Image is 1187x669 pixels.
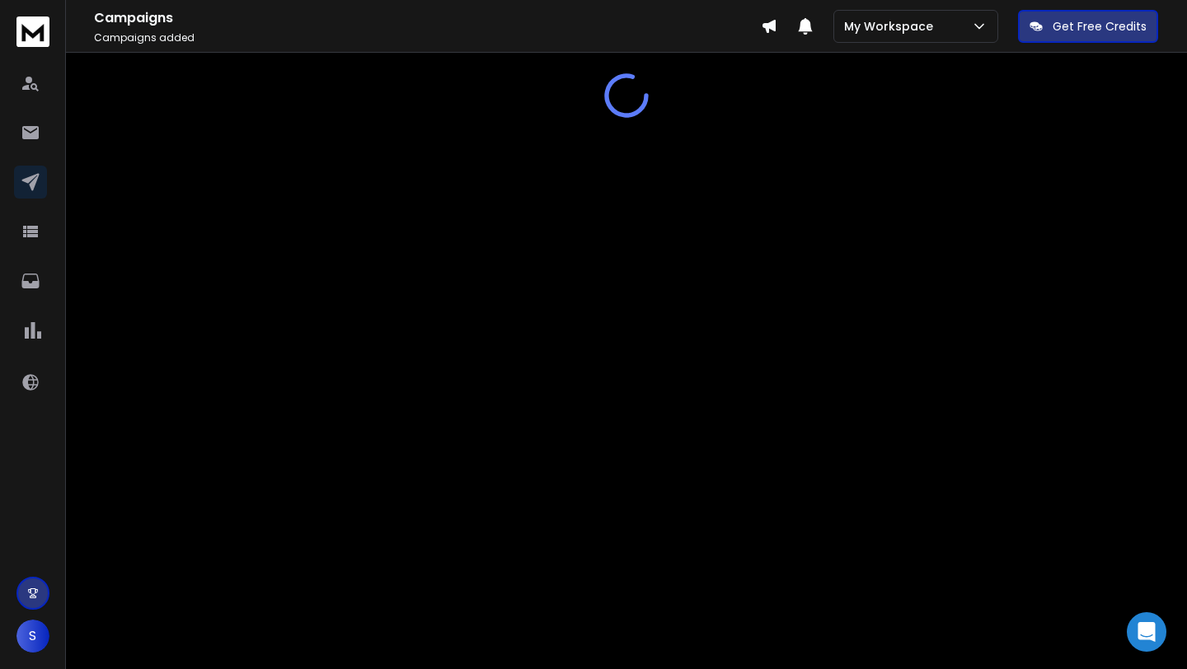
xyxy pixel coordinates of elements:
button: S [16,620,49,653]
img: logo [16,16,49,47]
h1: Campaigns [94,8,761,28]
div: Open Intercom Messenger [1127,612,1166,652]
button: Get Free Credits [1018,10,1158,43]
p: Get Free Credits [1053,18,1147,35]
p: Campaigns added [94,31,761,44]
p: My Workspace [844,18,940,35]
